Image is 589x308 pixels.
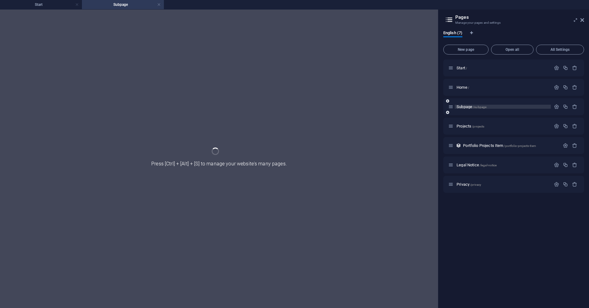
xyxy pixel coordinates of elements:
[563,124,568,129] div: Duplicate
[470,183,481,186] span: /privacy
[468,86,469,89] span: /
[494,48,531,51] span: Open all
[457,66,467,70] span: Start
[563,182,568,187] div: Duplicate
[554,124,559,129] div: Settings
[455,124,551,128] div: Projects/projects
[554,65,559,71] div: Settings
[480,164,497,167] span: /legal-notice
[455,85,551,89] div: Home/
[491,45,534,55] button: Open all
[504,144,536,148] span: /portfolio-projects-item
[466,67,467,70] span: /
[461,144,560,148] div: Portfolio Projects Item/portfolio-projects-item
[457,163,497,167] span: Legal Notice
[572,124,577,129] div: Remove
[443,30,584,42] div: Language Tabs
[472,125,484,128] span: /projects
[455,66,551,70] div: Start/
[455,163,551,167] div: Legal Notice/legal-notice
[455,20,572,26] h3: Manage your pages and settings
[554,104,559,109] div: Settings
[446,48,486,51] span: New page
[473,105,486,109] span: /subpage
[563,143,568,148] div: Settings
[82,1,164,8] h4: Subpage
[457,104,486,109] span: Subpage
[572,182,577,187] div: Remove
[455,182,551,186] div: Privacy/privacy
[572,162,577,168] div: Remove
[457,124,484,128] span: Projects
[539,48,581,51] span: All Settings
[572,65,577,71] div: Remove
[456,143,461,148] div: This layout is used as a template for all items (e.g. a blog post) of this collection. The conten...
[457,182,481,187] span: Click to open page
[572,104,577,109] div: Remove
[572,143,577,148] div: Remove
[554,85,559,90] div: Settings
[563,104,568,109] div: Duplicate
[443,29,462,38] span: English (7)
[455,105,551,109] div: Subpage/subpage
[563,162,568,168] div: Duplicate
[554,162,559,168] div: Settings
[463,143,536,148] span: Portfolio Projects Item
[443,45,489,55] button: New page
[455,14,584,20] h2: Pages
[563,65,568,71] div: Duplicate
[563,85,568,90] div: Duplicate
[554,182,559,187] div: Settings
[457,85,469,90] span: Click to open page
[536,45,584,55] button: All Settings
[572,85,577,90] div: Remove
